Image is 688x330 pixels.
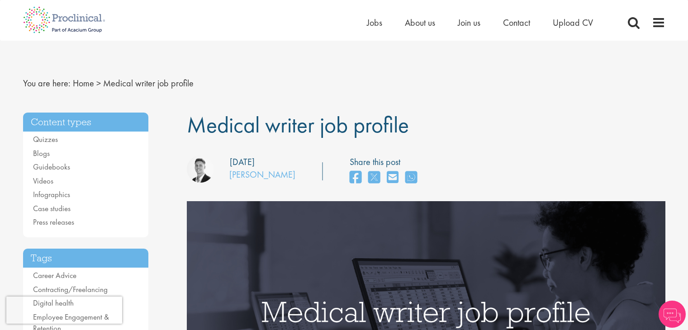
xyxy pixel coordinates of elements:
[23,77,71,89] span: You are here:
[350,168,361,188] a: share on facebook
[33,270,76,280] a: Career Advice
[229,169,295,180] a: [PERSON_NAME]
[33,148,50,158] a: Blogs
[187,110,409,139] span: Medical writer job profile
[387,168,399,188] a: share on email
[553,17,593,28] a: Upload CV
[33,203,71,213] a: Case studies
[33,162,70,172] a: Guidebooks
[6,297,122,324] iframe: reCAPTCHA
[458,17,480,28] a: Join us
[187,156,214,183] img: George Watson
[73,77,94,89] a: breadcrumb link
[33,189,70,199] a: Infographics
[405,168,417,188] a: share on whats app
[33,176,53,186] a: Videos
[368,168,380,188] a: share on twitter
[103,77,194,89] span: Medical writer job profile
[367,17,382,28] a: Jobs
[230,156,255,169] div: [DATE]
[96,77,101,89] span: >
[33,134,58,144] a: Quizzes
[33,217,74,227] a: Press releases
[350,156,422,169] label: Share this post
[33,284,108,294] a: Contracting/Freelancing
[23,113,149,132] h3: Content types
[405,17,435,28] a: About us
[659,301,686,328] img: Chatbot
[23,249,149,268] h3: Tags
[503,17,530,28] a: Contact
